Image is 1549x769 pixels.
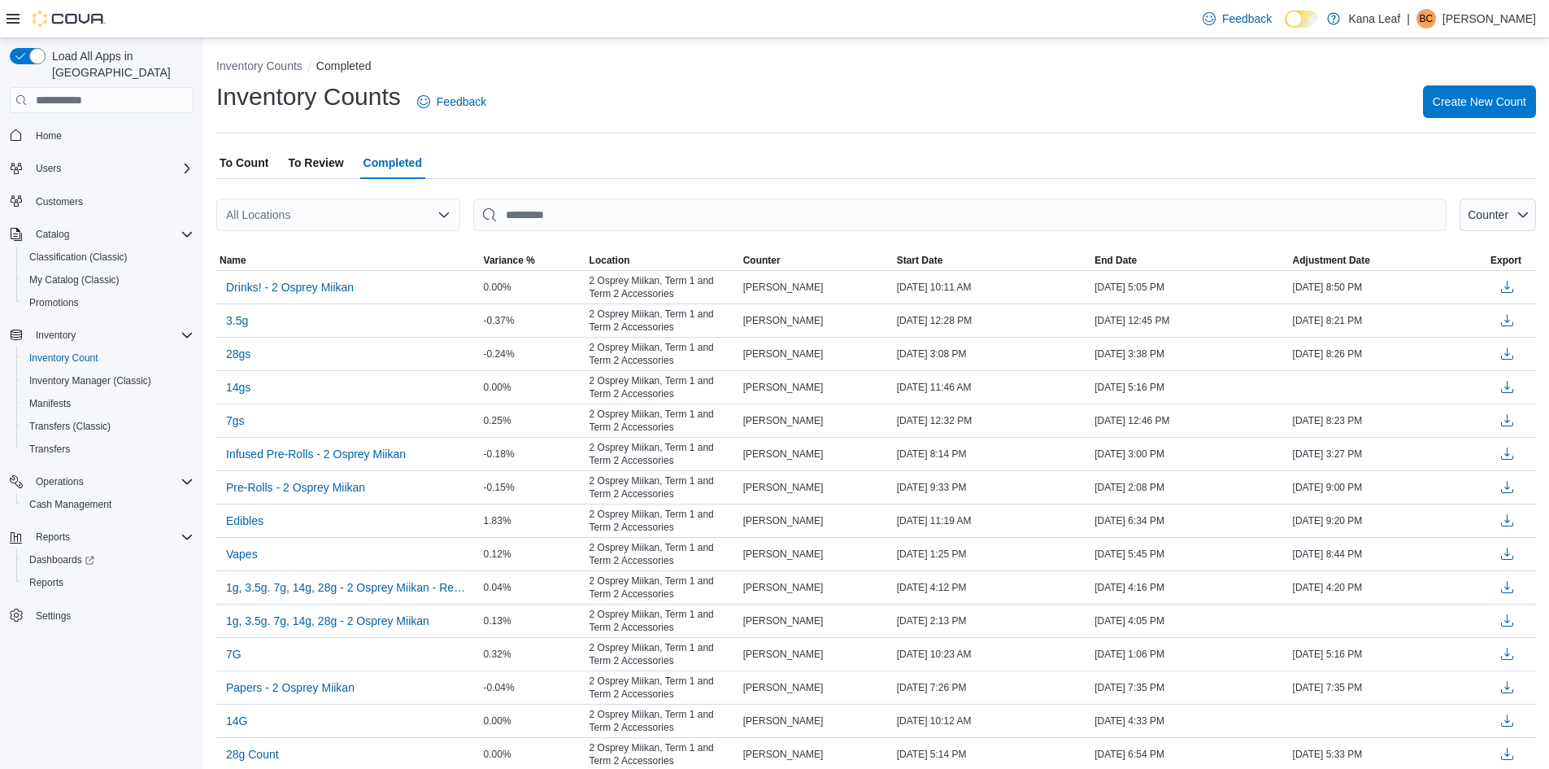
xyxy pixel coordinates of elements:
[1423,85,1536,118] button: Create New Count
[226,279,354,295] span: Drinks! - 2 Osprey Miikan
[16,291,200,314] button: Promotions
[586,371,740,404] div: 2 Osprey Miikan, Term 1 and Term 2 Accessories
[23,573,70,592] a: Reports
[16,548,200,571] a: Dashboards
[894,678,1091,697] div: [DATE] 7:26 PM
[29,397,71,410] span: Manifests
[226,479,365,496] span: Pre-Rolls - 2 Osprey Miikan
[1290,311,1487,330] div: [DATE] 8:21 PM
[16,269,200,291] button: My Catalog (Classic)
[743,548,824,561] span: [PERSON_NAME]
[743,648,824,661] span: [PERSON_NAME]
[29,191,194,212] span: Customers
[1290,251,1487,270] button: Adjustment Date
[481,344,586,364] div: -0.24%
[29,527,194,547] span: Reports
[1290,444,1487,464] div: [DATE] 3:27 PM
[220,642,248,666] button: 7G
[586,338,740,370] div: 2 Osprey Miikan, Term 1 and Term 2 Accessories
[36,610,71,623] span: Settings
[1407,9,1410,28] p: |
[29,192,89,212] a: Customers
[1091,251,1289,270] button: End Date
[220,308,255,333] button: 3.5g
[1290,478,1487,497] div: [DATE] 9:00 PM
[894,344,1091,364] div: [DATE] 3:08 PM
[23,270,194,290] span: My Catalog (Classic)
[23,550,194,570] span: Dashboards
[23,270,126,290] a: My Catalog (Classic)
[894,578,1091,597] div: [DATE] 4:12 PM
[586,251,740,270] button: Location
[3,190,200,213] button: Customers
[1290,745,1487,764] div: [DATE] 5:33 PM
[29,326,194,345] span: Inventory
[23,495,194,514] span: Cash Management
[16,571,200,594] button: Reports
[29,472,194,492] span: Operations
[586,638,740,671] div: 2 Osprey Miikan, Term 1 and Term 2 Accessories
[288,146,343,179] span: To Review
[23,439,194,459] span: Transfers
[586,438,740,470] div: 2 Osprey Miikan, Term 1 and Term 2 Accessories
[1348,9,1400,28] p: Kana Leaf
[743,254,781,267] span: Counter
[216,59,302,72] button: Inventory Counts
[220,575,477,600] button: 1g, 3.5g. 7g, 14g, 28g - 2 Osprey Miikan - Recount
[481,644,586,664] div: 0.32%
[1460,199,1536,231] button: Counter
[481,711,586,731] div: 0.00%
[226,346,250,362] span: 28gs
[894,611,1091,631] div: [DATE] 2:13 PM
[1442,9,1536,28] p: [PERSON_NAME]
[316,59,372,72] button: Completed
[743,681,824,694] span: [PERSON_NAME]
[1416,9,1436,28] div: Bryan Cater-Gagne
[16,415,200,438] button: Transfers (Classic)
[1091,678,1289,697] div: [DATE] 7:35 PM
[1196,2,1278,35] a: Feedback
[586,471,740,504] div: 2 Osprey Miikan, Term 1 and Term 2 Accessories
[743,748,824,761] span: [PERSON_NAME]
[29,125,194,145] span: Home
[1285,11,1319,28] input: Dark Mode
[1091,277,1289,297] div: [DATE] 5:05 PM
[16,246,200,269] button: Classification (Classic)
[481,578,586,597] div: 0.04%
[586,538,740,570] div: 2 Osprey Miikan, Term 1 and Term 2 Accessories
[1290,411,1487,430] div: [DATE] 8:23 PM
[1420,9,1434,28] span: BC
[46,48,194,81] span: Load All Apps in [GEOGRAPHIC_DATA]
[23,417,117,436] a: Transfers (Classic)
[1468,208,1508,221] span: Counter
[481,478,586,497] div: -0.15%
[894,478,1091,497] div: [DATE] 9:33 PM
[484,254,535,267] span: Variance %
[1290,277,1487,297] div: [DATE] 8:50 PM
[586,505,740,537] div: 2 Osprey Miikan, Term 1 and Term 2 Accessories
[481,277,586,297] div: 0.00%
[1091,578,1289,597] div: [DATE] 4:16 PM
[481,611,586,631] div: 0.13%
[226,613,429,629] span: 1g, 3.5g. 7g, 14g, 28g - 2 Osprey Miikan
[1091,745,1289,764] div: [DATE] 6:54 PM
[220,542,264,566] button: Vapes
[220,609,436,633] button: 1g, 3.5g. 7g, 14g, 28g - 2 Osprey Miikan
[29,225,76,244] button: Catalog
[894,311,1091,330] div: [DATE] 12:28 PM
[743,381,824,394] span: [PERSON_NAME]
[16,369,200,392] button: Inventory Manager (Classic)
[481,511,586,531] div: 1.83%
[16,493,200,516] button: Cash Management
[36,531,70,544] span: Reports
[226,379,250,395] span: 14gs
[1290,578,1487,597] div: [DATE] 4:20 PM
[894,251,1091,270] button: Start Date
[23,247,194,267] span: Classification (Classic)
[1091,644,1289,664] div: [DATE] 1:06 PM
[226,646,241,662] span: 7G
[226,446,406,462] span: Infused Pre-Rolls - 2 Osprey Miikan
[1091,511,1289,531] div: [DATE] 6:34 PM
[29,126,68,146] a: Home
